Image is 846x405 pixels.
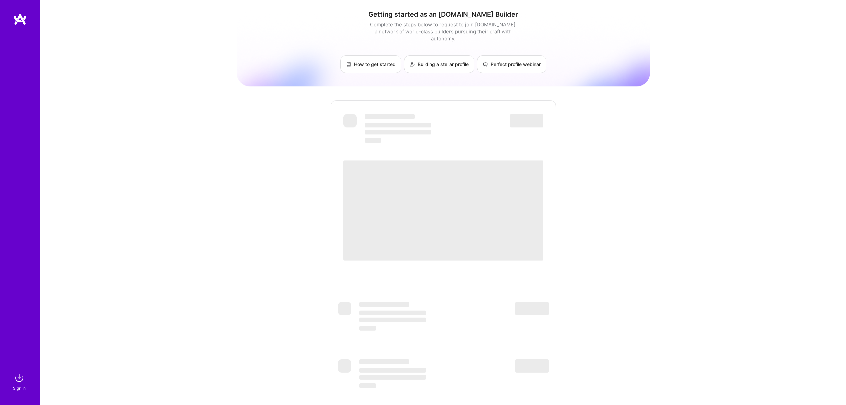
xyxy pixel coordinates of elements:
[359,318,426,322] span: ‌
[359,375,426,380] span: ‌
[404,55,474,73] a: Building a stellar profile
[359,383,376,388] span: ‌
[343,160,543,261] span: ‌
[365,114,415,119] span: ‌
[410,62,415,67] img: Building a stellar profile
[237,10,650,18] h1: Getting started as an [DOMAIN_NAME] Builder
[365,138,381,143] span: ‌
[359,311,426,315] span: ‌
[515,359,549,373] span: ‌
[365,130,431,134] span: ‌
[359,302,409,307] span: ‌
[359,326,376,331] span: ‌
[365,123,431,127] span: ‌
[359,368,426,373] span: ‌
[368,21,518,42] div: Complete the steps below to request to join [DOMAIN_NAME], a network of world-class builders purs...
[340,55,401,73] a: How to get started
[477,55,546,73] a: Perfect profile webinar
[14,371,26,392] a: sign inSign In
[13,13,27,25] img: logo
[343,114,357,127] span: ‌
[338,302,351,315] span: ‌
[515,302,549,315] span: ‌
[13,385,26,392] div: Sign In
[13,371,26,385] img: sign in
[359,359,409,364] span: ‌
[346,62,351,67] img: How to get started
[338,359,351,373] span: ‌
[483,62,488,67] img: Perfect profile webinar
[510,114,543,127] span: ‌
